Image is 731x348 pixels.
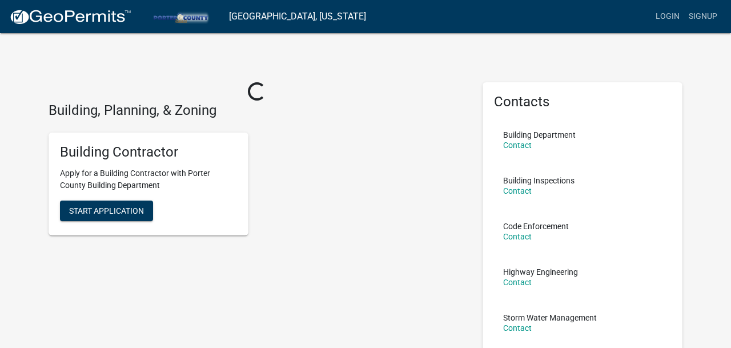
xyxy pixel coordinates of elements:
p: Highway Engineering [503,268,578,276]
a: Contact [503,323,532,333]
p: Storm Water Management [503,314,597,322]
p: Building Department [503,131,576,139]
a: Signup [684,6,722,27]
p: Building Inspections [503,177,575,185]
a: Login [651,6,684,27]
h5: Building Contractor [60,144,237,161]
button: Start Application [60,201,153,221]
a: Contact [503,186,532,195]
a: Contact [503,278,532,287]
img: Porter County, Indiana [140,9,220,24]
a: [GEOGRAPHIC_DATA], [US_STATE] [229,7,366,26]
p: Code Enforcement [503,222,569,230]
a: Contact [503,141,532,150]
h4: Building, Planning, & Zoning [49,102,465,119]
span: Start Application [69,206,144,215]
p: Apply for a Building Contractor with Porter County Building Department [60,167,237,191]
a: Contact [503,232,532,241]
h5: Contacts [494,94,671,110]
